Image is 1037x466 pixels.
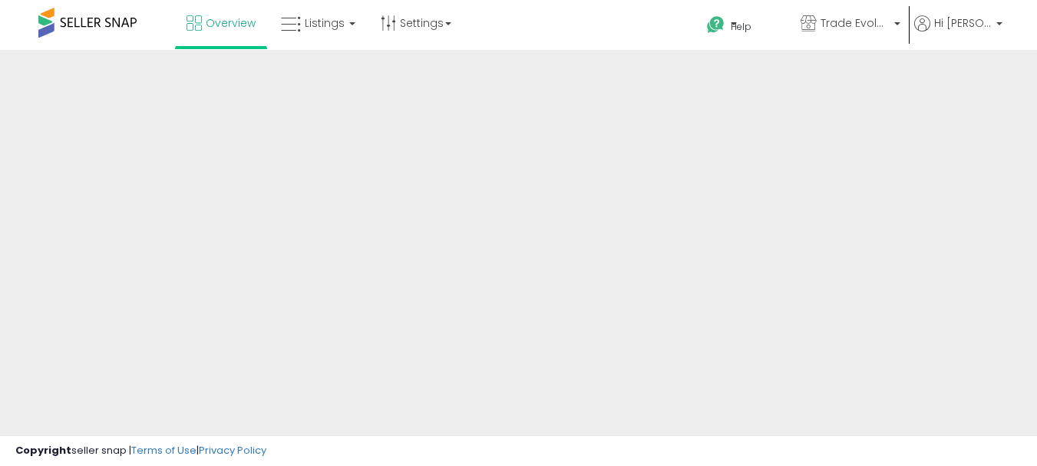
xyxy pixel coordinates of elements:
[15,443,71,458] strong: Copyright
[914,15,1002,50] a: Hi [PERSON_NAME]
[821,15,890,31] span: Trade Evolution US
[199,443,266,458] a: Privacy Policy
[206,15,256,31] span: Overview
[305,15,345,31] span: Listings
[706,15,725,35] i: Get Help
[15,444,266,458] div: seller snap | |
[934,15,992,31] span: Hi [PERSON_NAME]
[695,4,787,50] a: Help
[131,443,197,458] a: Terms of Use
[731,20,751,33] span: Help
